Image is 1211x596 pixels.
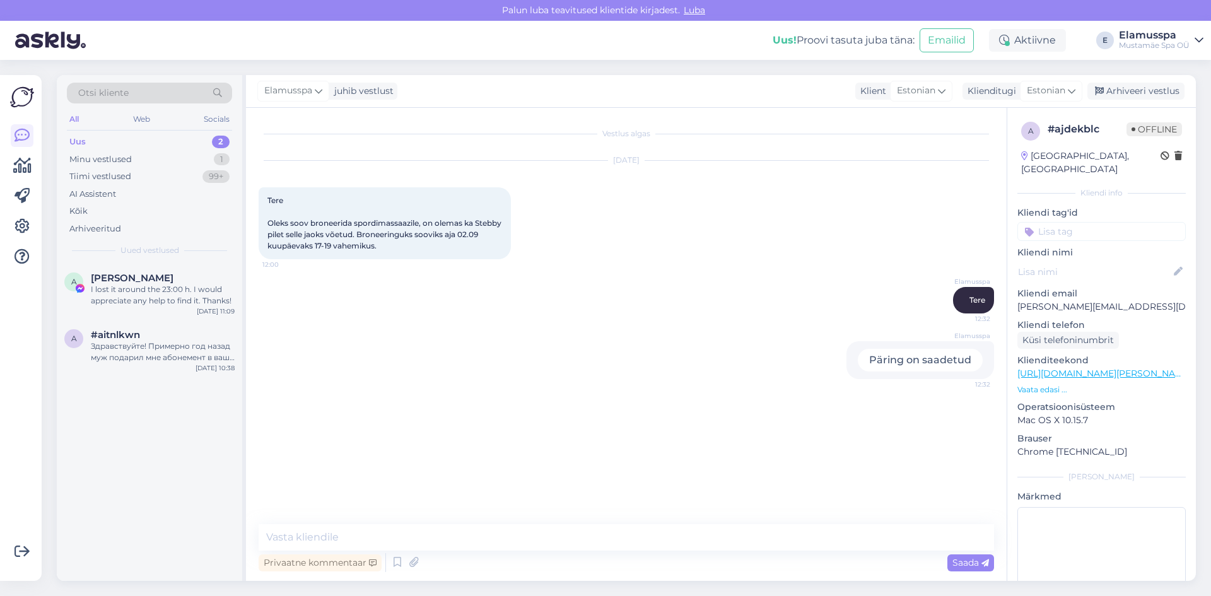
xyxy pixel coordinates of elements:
p: Brauser [1017,432,1186,445]
div: Privaatne kommentaar [259,554,382,571]
div: # ajdekblc [1048,122,1126,137]
div: Web [131,111,153,127]
div: E [1096,32,1114,49]
div: Tiimi vestlused [69,170,131,183]
div: Mustamäe Spa OÜ [1119,40,1190,50]
div: 1 [214,153,230,166]
div: Elamusspa [1119,30,1190,40]
div: Arhiveeri vestlus [1087,83,1185,100]
span: Tere [969,295,985,305]
span: A [71,277,77,286]
div: [GEOGRAPHIC_DATA], [GEOGRAPHIC_DATA] [1021,149,1161,176]
span: Saada [952,557,989,568]
div: [DATE] 10:38 [196,363,235,373]
p: Märkmed [1017,490,1186,503]
div: Arhiveeritud [69,223,121,235]
div: I lost it around the 23:00 h. I would appreciate any help to find it. Thanks! [91,284,235,307]
div: Kliendi info [1017,187,1186,199]
div: Proovi tasuta juba täna: [773,33,915,48]
a: [URL][DOMAIN_NAME][PERSON_NAME] [1017,368,1191,379]
input: Lisa nimi [1018,265,1171,279]
div: Kõik [69,205,88,218]
p: Kliendi nimi [1017,246,1186,259]
button: Emailid [920,28,974,52]
p: Chrome [TECHNICAL_ID] [1017,445,1186,459]
span: Elamusspa [264,84,312,98]
span: Tere Oleks soov broneerida spordimassaazile, on olemas ka Stebby pilet selle jaoks võetud. Bronee... [267,196,503,250]
span: a [1028,126,1034,136]
span: 12:32 [943,314,990,324]
p: Kliendi tag'id [1017,206,1186,219]
span: #aitnlkwn [91,329,140,341]
div: 2 [212,136,230,148]
span: a [71,334,77,343]
div: Päring on saadetud [858,349,983,371]
div: Klient [855,85,886,98]
div: Klienditugi [962,85,1016,98]
p: Klienditeekond [1017,354,1186,367]
p: Operatsioonisüsteem [1017,400,1186,414]
div: 99+ [202,170,230,183]
span: Uued vestlused [120,245,179,256]
span: Luba [680,4,709,16]
p: Kliendi telefon [1017,318,1186,332]
span: Estonian [1027,84,1065,98]
span: Otsi kliente [78,86,129,100]
div: juhib vestlust [329,85,394,98]
div: [DATE] [259,155,994,166]
div: Aktiivne [989,29,1066,52]
div: Socials [201,111,232,127]
p: [PERSON_NAME][EMAIL_ADDRESS][DOMAIN_NAME] [1017,300,1186,313]
p: Vaata edasi ... [1017,384,1186,395]
p: Kliendi email [1017,287,1186,300]
div: Vestlus algas [259,128,994,139]
input: Lisa tag [1017,222,1186,241]
span: Armando Cifuentes González [91,272,173,284]
span: Estonian [897,84,935,98]
span: 12:00 [262,260,310,269]
p: Mac OS X 10.15.7 [1017,414,1186,427]
span: 12:32 [943,380,990,389]
div: All [67,111,81,127]
div: Здравствуйте! Примерно год назад муж подарил мне абонемент в ваш спа (21+). В связи с тем, что мн... [91,341,235,363]
div: Uus [69,136,86,148]
div: Küsi telefoninumbrit [1017,332,1119,349]
span: Elamusspa [943,331,990,341]
div: [PERSON_NAME] [1017,471,1186,482]
span: Offline [1126,122,1182,136]
img: Askly Logo [10,85,34,109]
div: AI Assistent [69,188,116,201]
b: Uus! [773,34,797,46]
a: ElamusspaMustamäe Spa OÜ [1119,30,1203,50]
div: [DATE] 11:09 [197,307,235,316]
div: Minu vestlused [69,153,132,166]
span: Elamusspa [943,277,990,286]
